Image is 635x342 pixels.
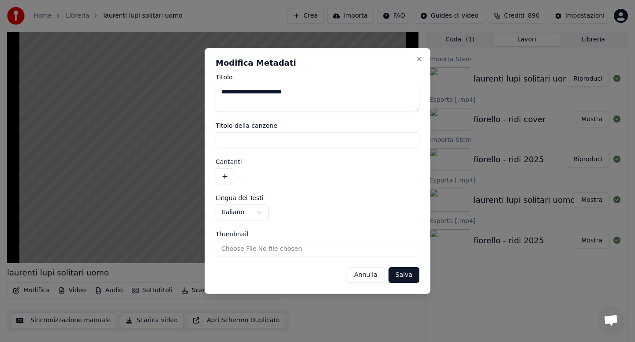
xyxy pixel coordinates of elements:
button: Annulla [347,267,385,283]
label: Cantanti [216,159,419,165]
label: Titolo [216,74,419,80]
label: Titolo della canzone [216,123,419,129]
button: Salva [388,267,419,283]
h2: Modifica Metadati [216,59,419,67]
span: Thumbnail [216,231,248,237]
span: Lingua dei Testi [216,195,264,201]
